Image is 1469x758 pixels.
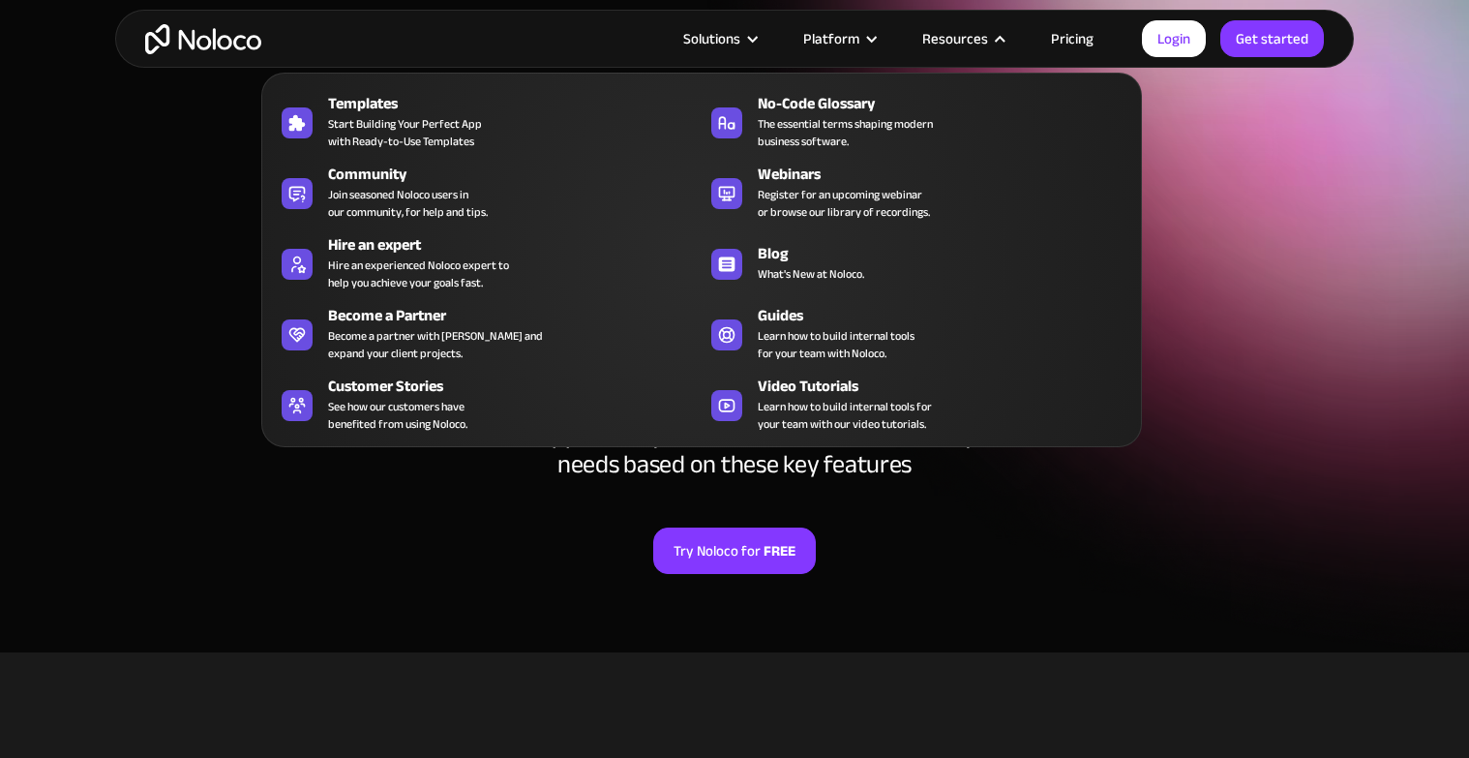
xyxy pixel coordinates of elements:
[758,398,932,433] span: Learn how to build internal tools for your team with our video tutorials.
[272,159,702,225] a: CommunityJoin seasoned Noloco users inour community, for help and tips.
[328,327,543,362] div: Become a partner with [PERSON_NAME] and expand your client projects.
[328,304,710,327] div: Become a Partner
[659,26,779,51] div: Solutions
[758,327,914,362] span: Learn how to build internal tools for your team with Noloco.
[702,88,1131,154] a: No-Code GlossaryThe essential terms shaping modernbusiness software.
[702,300,1131,366] a: GuidesLearn how to build internal toolsfor your team with Noloco.
[328,115,482,150] span: Start Building Your Perfect App with Ready-to-Use Templates
[758,163,1140,186] div: Webinars
[1027,26,1118,51] a: Pricing
[764,538,795,563] strong: FREE
[328,186,488,221] span: Join seasoned Noloco users in our community, for help and tips.
[261,45,1142,447] nav: Resources
[272,88,702,154] a: TemplatesStart Building Your Perfect Appwith Ready-to-Use Templates
[922,26,988,51] div: Resources
[328,398,467,433] span: See how our customers have benefited from using Noloco.
[145,24,261,54] a: home
[444,392,1025,479] div: Compare Noloco with other platforms for building custom apps from your data. Find the best fit fo...
[702,371,1131,437] a: Video TutorialsLearn how to build internal tools foryour team with our video tutorials.
[758,92,1140,115] div: No-Code Glossary
[779,26,898,51] div: Platform
[653,528,816,574] a: Try Noloco forFREE
[758,265,864,283] span: What's New at Noloco.
[272,229,702,295] a: Hire an expertHire an experienced Noloco expert tohelp you achieve your goals fast.
[702,229,1131,295] a: BlogWhat's New at Noloco.
[328,375,710,398] div: Customer Stories
[702,159,1131,225] a: WebinarsRegister for an upcoming webinaror browse our library of recordings.
[758,115,933,150] span: The essential terms shaping modern business software.
[328,233,710,257] div: Hire an expert
[758,304,1140,327] div: Guides
[758,375,1140,398] div: Video Tutorials
[328,257,509,291] div: Hire an experienced Noloco expert to help you achieve your goals fast.
[135,257,1334,373] h1: Noloco vs. Others: Which is the Right Choice for You?
[898,26,1027,51] div: Resources
[758,186,930,221] span: Register for an upcoming webinar or browse our library of recordings.
[683,26,740,51] div: Solutions
[1142,20,1206,57] a: Login
[328,163,710,186] div: Community
[758,242,1140,265] div: Blog
[1220,20,1324,57] a: Get started
[328,92,710,115] div: Templates
[272,300,702,366] a: Become a PartnerBecome a partner with [PERSON_NAME] andexpand your client projects.
[272,371,702,437] a: Customer StoriesSee how our customers havebenefited from using Noloco.
[803,26,859,51] div: Platform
